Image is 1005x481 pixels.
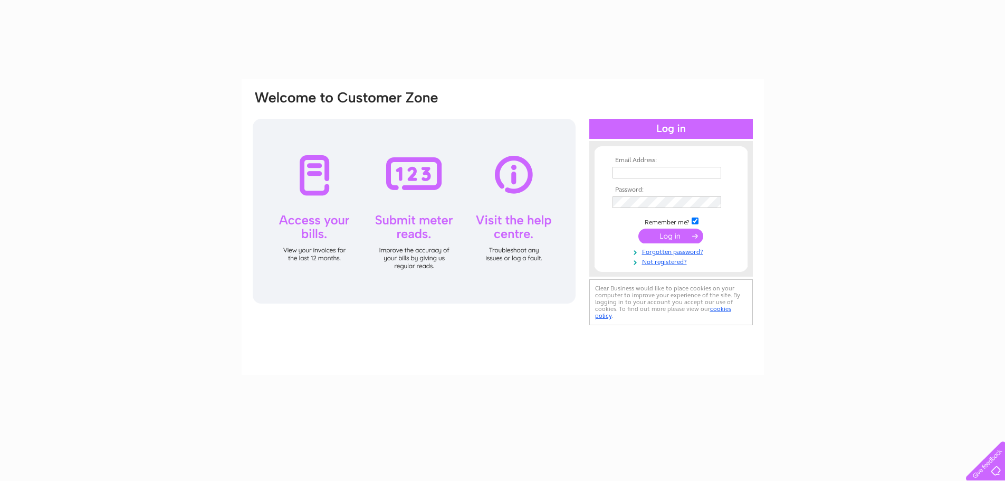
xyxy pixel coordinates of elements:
td: Remember me? [610,216,732,227]
a: Not registered? [612,256,732,266]
a: cookies policy [595,305,731,319]
div: Clear Business would like to place cookies on your computer to improve your experience of the sit... [589,279,753,325]
input: Submit [638,229,703,243]
a: Forgotten password? [612,246,732,256]
th: Password: [610,186,732,194]
th: Email Address: [610,157,732,164]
